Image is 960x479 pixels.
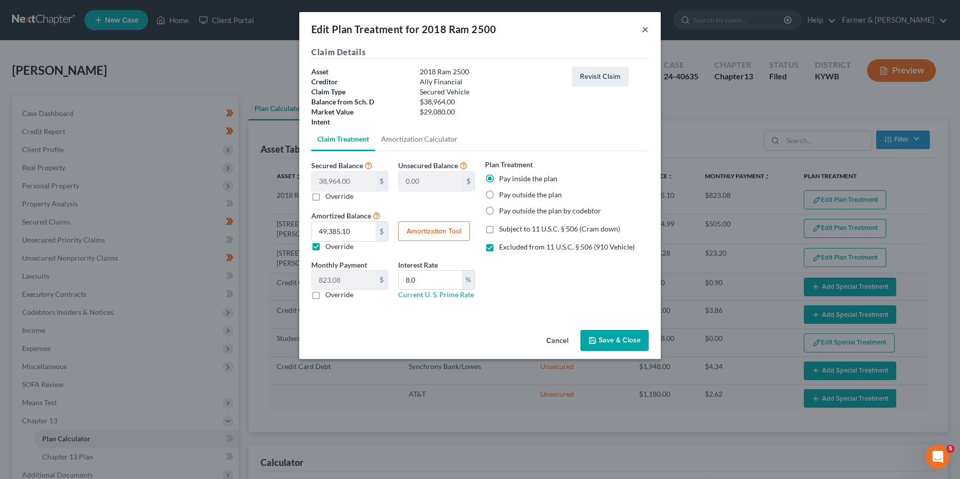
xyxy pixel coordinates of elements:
[312,172,376,191] input: 0.00
[311,46,649,59] h5: Claim Details
[306,87,415,97] div: Claim Type
[499,206,601,216] label: Pay outside the plan by codebtor
[311,260,367,270] label: Monthly Payment
[325,290,353,300] label: Override
[399,172,462,191] input: 0.00
[946,445,954,453] span: 5
[375,127,463,151] a: Amortization Calculator
[538,331,576,351] button: Cancel
[926,445,950,469] iframe: Intercom live chat
[415,67,567,77] div: 2018 Ram 2500
[306,117,415,127] div: Intent
[312,222,376,241] input: 0.00
[499,190,562,200] label: Pay outside the plan
[376,222,388,241] div: $
[398,161,458,170] span: Unsecured Balance
[306,107,415,117] div: Market Value
[325,242,353,252] label: Override
[499,224,620,233] span: Subject to 11 U.S.C. § 506 (Cram down)
[325,191,353,201] label: Override
[499,174,557,184] label: Pay inside the plan
[415,97,567,107] div: $38,964.00
[312,271,376,290] input: 0.00
[415,107,567,117] div: $29,080.00
[398,221,470,242] button: Amortization Tool
[306,97,415,107] div: Balance from Sch. D
[311,127,375,151] a: Claim Treatment
[415,77,567,87] div: Ally Financial
[376,172,388,191] div: $
[398,260,438,270] label: Interest Rate
[580,330,649,351] button: Save & Close
[398,290,474,299] a: Current U. S. Prime Rate
[572,67,629,87] button: Revisit Claim
[306,77,415,87] div: Creditor
[415,87,567,97] div: Secured Vehicle
[311,22,497,36] div: Edit Plan Treatment for 2018 Ram 2500
[306,67,415,77] div: Asset
[376,271,388,290] div: $
[311,211,371,220] span: Amortized Balance
[462,172,474,191] div: $
[642,23,649,35] button: ×
[485,159,533,170] label: Plan Treatment
[311,161,363,170] span: Secured Balance
[399,271,462,290] input: 0.00
[462,271,474,290] div: %
[499,243,635,251] span: Excluded from 11 U.S.C. § 506 (910 Vehicle)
